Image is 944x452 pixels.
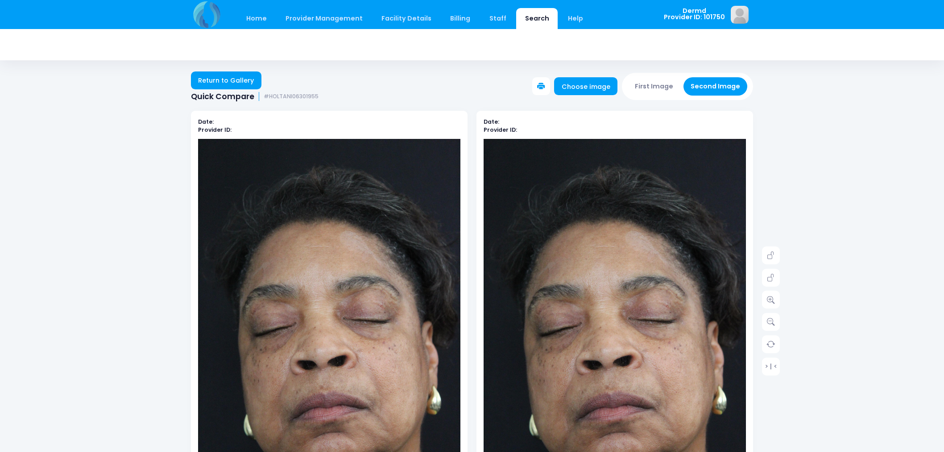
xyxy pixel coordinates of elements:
img: image [731,6,749,24]
a: Staff [480,8,515,29]
button: Second Image [683,77,748,96]
small: #HOLTANI06301955 [264,93,319,100]
a: Home [237,8,275,29]
a: Help [559,8,592,29]
button: First Image [628,77,681,96]
span: Quick Compare [191,92,254,101]
a: Return to Gallery [191,71,261,89]
b: Date: [198,118,214,126]
a: Facility Details [373,8,440,29]
a: Choose image [554,77,617,95]
span: Dermd Provider ID: 101750 [664,8,725,21]
b: Date: [484,118,499,126]
a: Provider Management [277,8,371,29]
a: Billing [442,8,479,29]
a: Search [516,8,558,29]
a: > | < [762,357,780,375]
b: Provider ID: [484,126,517,134]
b: Provider ID: [198,126,232,134]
